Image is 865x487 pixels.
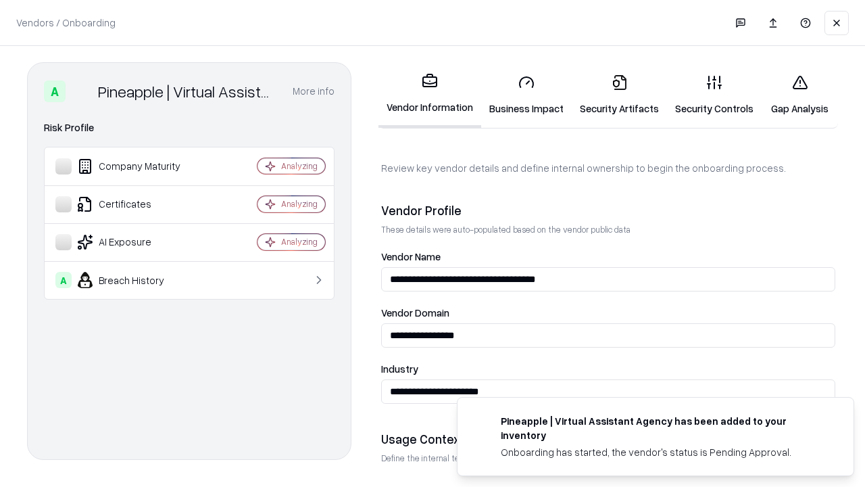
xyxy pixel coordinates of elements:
div: Vendor Profile [381,202,835,218]
label: Industry [381,364,835,374]
div: Certificates [55,196,217,212]
p: Vendors / Onboarding [16,16,116,30]
p: Define the internal team and reason for using this vendor. This helps assess business relevance a... [381,453,835,464]
div: A [55,272,72,288]
img: trypineapple.com [474,414,490,430]
a: Security Controls [667,64,762,126]
div: Pineapple | Virtual Assistant Agency has been added to your inventory [501,414,821,442]
div: Onboarding has started, the vendor's status is Pending Approval. [501,445,821,459]
div: Pineapple | Virtual Assistant Agency [98,80,276,102]
img: Pineapple | Virtual Assistant Agency [71,80,93,102]
div: Analyzing [281,236,318,248]
label: Vendor Domain [381,308,835,318]
div: Breach History [55,272,217,288]
div: Company Maturity [55,158,217,175]
div: Usage Context [381,431,835,447]
div: Analyzing [281,160,318,172]
button: More info [293,79,335,103]
p: These details were auto-populated based on the vendor public data [381,224,835,235]
a: Business Impact [481,64,572,126]
p: Review key vendor details and define internal ownership to begin the onboarding process. [381,161,835,175]
a: Vendor Information [378,62,481,128]
a: Gap Analysis [762,64,838,126]
a: Security Artifacts [572,64,667,126]
div: AI Exposure [55,234,217,250]
div: A [44,80,66,102]
div: Risk Profile [44,120,335,136]
div: Analyzing [281,198,318,210]
label: Vendor Name [381,252,835,262]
